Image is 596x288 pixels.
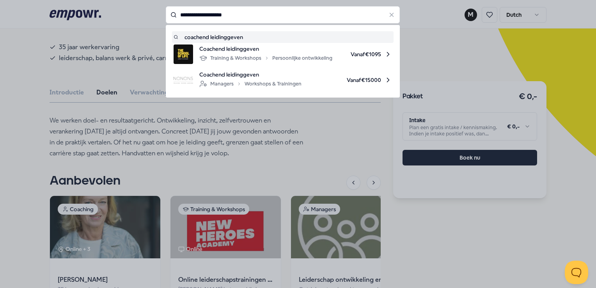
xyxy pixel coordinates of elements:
span: Coachend leidinggeven [199,44,332,53]
iframe: Help Scout Beacon - Open [565,261,588,284]
a: product imageCoachend leidinggevenTraining & WorkshopsPersoonlijke ontwikkelingVanaf€1095 [174,44,392,64]
span: Coachend leidinggeven [199,70,302,79]
span: Vanaf € 1095 [339,44,392,64]
a: coachend leidinggeven [174,33,392,41]
span: Vanaf € 15000 [308,70,392,90]
div: Managers Workshops & Trainingen [199,79,302,89]
div: Training & Workshops Persoonlijke ontwikkeling [199,53,332,63]
img: product image [174,70,193,90]
input: Search for products, categories or subcategories [166,6,400,23]
img: product image [174,44,193,64]
a: product imageCoachend leidinggevenManagersWorkshops & TrainingenVanaf€15000 [174,70,392,90]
